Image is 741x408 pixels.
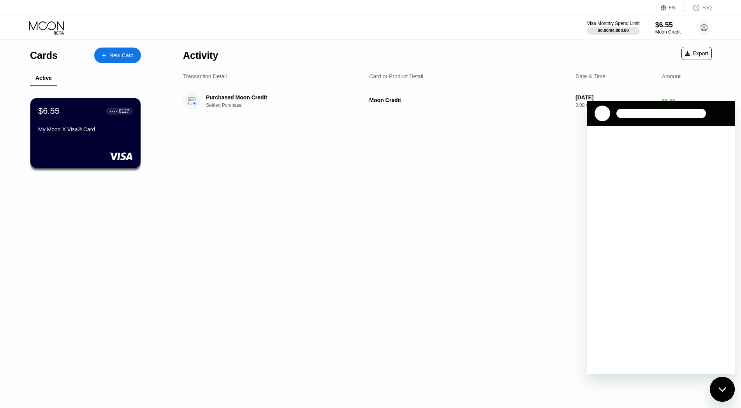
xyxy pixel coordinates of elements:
[681,47,712,60] div: Export
[598,28,629,33] div: $0.00 / $4,000.00
[710,377,735,402] iframe: Button to launch messaging window, conversation in progress
[183,50,218,61] div: Activity
[35,75,52,81] div: Active
[30,98,141,168] div: $6.55● ● ● ●8127My Moon X Visa® Card
[685,4,712,12] div: FAQ
[119,108,129,114] div: 8127
[183,86,712,116] div: Purchased Moon CreditSettled PurchaseMoon Credit[DATE]3:08 AM$6.55
[587,21,639,26] div: Visa Monthly Spend Limit
[702,5,712,11] div: FAQ
[662,98,712,104] div: $6.55
[369,73,423,79] div: Card or Product Detail
[183,73,227,79] div: Transaction Detail
[655,29,681,35] div: Moon Credit
[685,50,708,57] div: Export
[576,94,655,101] div: [DATE]
[110,110,118,112] div: ● ● ● ●
[662,73,681,79] div: Amount
[587,101,735,374] iframe: Messaging window
[30,50,58,61] div: Cards
[661,4,685,12] div: EN
[38,126,133,132] div: My Moon X Visa® Card
[38,106,60,116] div: $6.55
[576,102,655,108] div: 3:08 AM
[206,94,357,101] div: Purchased Moon Credit
[109,52,134,59] div: New Card
[587,21,639,35] div: Visa Monthly Spend Limit$0.00/$4,000.00
[94,48,141,63] div: New Card
[206,102,368,108] div: Settled Purchase
[369,97,569,103] div: Moon Credit
[669,5,676,11] div: EN
[576,73,605,79] div: Date & Time
[655,21,681,29] div: $6.55
[655,21,681,35] div: $6.55Moon Credit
